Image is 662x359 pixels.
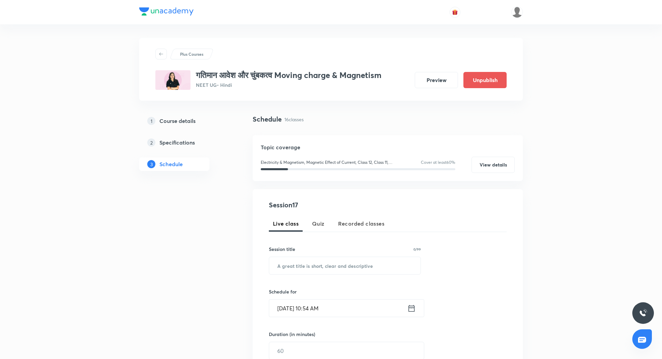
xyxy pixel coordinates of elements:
p: 2 [147,138,155,147]
h5: Course details [159,117,196,125]
img: Siddharth Mitra [511,6,523,18]
a: 1Course details [139,114,231,128]
img: Company Logo [139,7,194,16]
p: 16 classes [284,116,304,123]
a: 2Specifications [139,136,231,149]
h5: Topic coverage [261,143,515,151]
p: NEET UG • Hindi [196,81,381,88]
h5: Schedule [159,160,183,168]
p: 0/99 [413,248,421,251]
p: 1 [147,117,155,125]
input: A great title is short, clear and descriptive [269,257,421,274]
h3: गतिमान आवेश और चुंबकत्व Moving charge & Magnetism [196,70,381,80]
h4: Schedule [253,114,282,124]
h4: Session 17 [269,200,392,210]
img: avatar [452,9,458,15]
button: View details [472,157,515,173]
span: Recorded classes [338,220,384,228]
p: 3 [147,160,155,168]
a: Company Logo [139,7,194,17]
p: Electricity & Magnetism, Magnetic Effect of Current, Class 12, Class 11, Physics [261,159,402,165]
button: avatar [450,7,460,18]
h5: Specifications [159,138,195,147]
button: Preview [415,72,458,88]
h6: Schedule for [269,288,421,295]
p: Plus Courses [180,51,203,57]
span: Live class [273,220,299,228]
h6: Duration (in minutes) [269,331,315,338]
button: Unpublish [463,72,507,88]
span: Quiz [312,220,325,228]
img: ttu [639,309,647,317]
img: DDE110A2-5EF0-44E3-A099-C8699B5F3156_plus.png [155,70,190,90]
h6: Session title [269,246,295,253]
p: Cover at least 60 % [421,159,455,165]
